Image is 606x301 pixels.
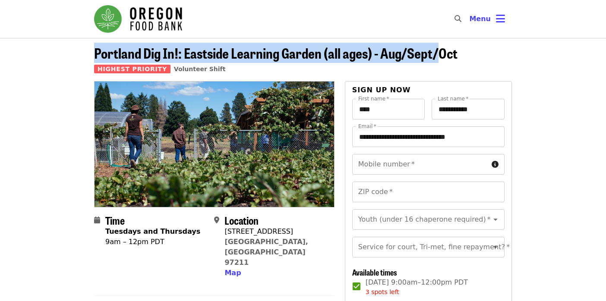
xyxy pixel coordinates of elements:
label: First name [358,96,389,101]
i: calendar icon [94,216,100,224]
img: Portland Dig In!: Eastside Learning Garden (all ages) - Aug/Sept/Oct organized by Oregon Food Bank [95,82,334,207]
button: Open [489,213,502,226]
button: Open [489,241,502,253]
i: search icon [454,15,461,23]
span: Time [105,213,125,228]
label: Last name [438,96,468,101]
input: Email [352,126,505,147]
input: ZIP code [352,182,505,202]
input: Last name [432,99,505,119]
span: 3 spots left [366,288,399,295]
a: Volunteer Shift [174,66,226,72]
div: [STREET_ADDRESS] [224,226,327,237]
div: 9am – 12pm PDT [105,237,200,247]
span: [DATE] 9:00am–12:00pm PDT [366,277,468,297]
button: Map [224,268,241,278]
a: [GEOGRAPHIC_DATA], [GEOGRAPHIC_DATA] 97211 [224,238,308,267]
input: Search [467,9,473,29]
i: map-marker-alt icon [214,216,219,224]
span: Sign up now [352,86,411,94]
button: Toggle account menu [462,9,512,29]
i: circle-info icon [492,160,499,169]
span: Menu [469,15,491,23]
span: Portland Dig In!: Eastside Learning Garden (all ages) - Aug/Sept/Oct [94,43,458,63]
span: Highest Priority [94,65,170,73]
label: Email [358,124,376,129]
span: Map [224,269,241,277]
strong: Tuesdays and Thursdays [105,227,200,235]
input: First name [352,99,425,119]
img: Oregon Food Bank - Home [94,5,182,33]
span: Location [224,213,259,228]
input: Mobile number [352,154,488,175]
span: Available times [352,267,397,278]
i: bars icon [496,13,505,25]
